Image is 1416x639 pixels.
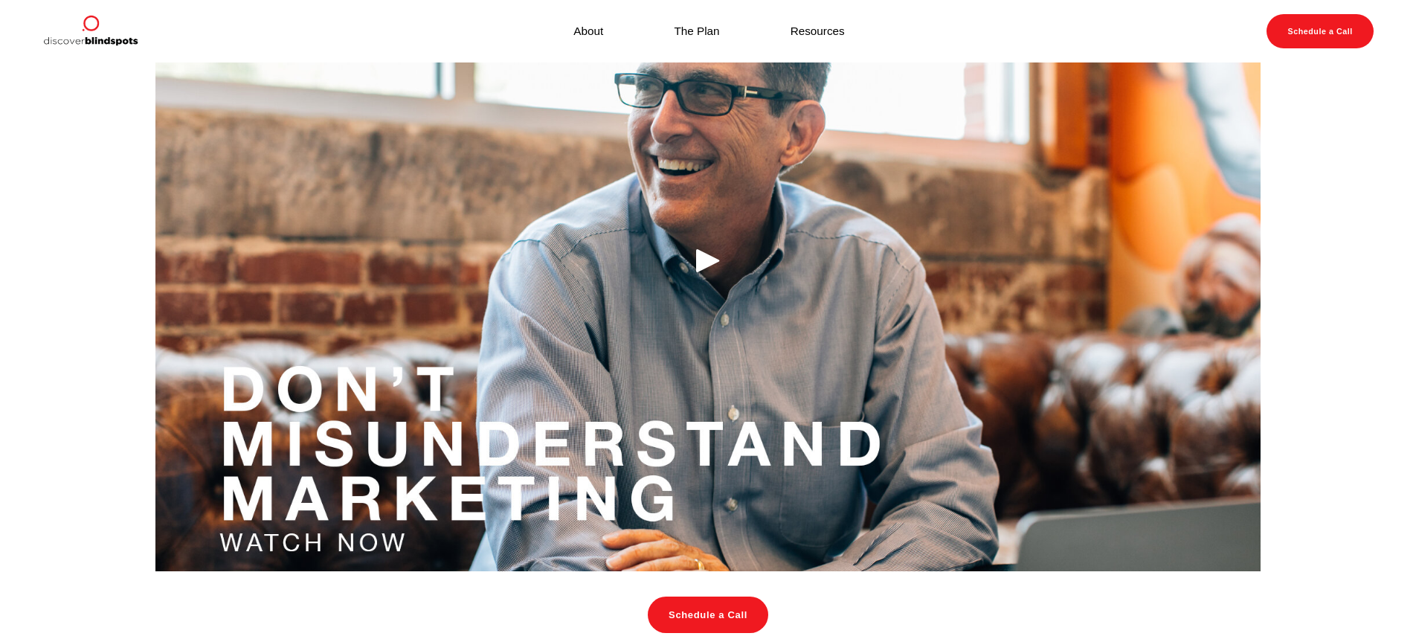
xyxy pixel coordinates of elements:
[648,597,768,633] a: Schedule a Call
[674,21,719,41] a: The Plan
[1267,14,1374,48] a: Schedule a Call
[690,243,726,278] div: Play
[791,21,845,41] a: Resources
[573,21,603,41] a: About
[42,14,138,48] img: Discover Blind Spots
